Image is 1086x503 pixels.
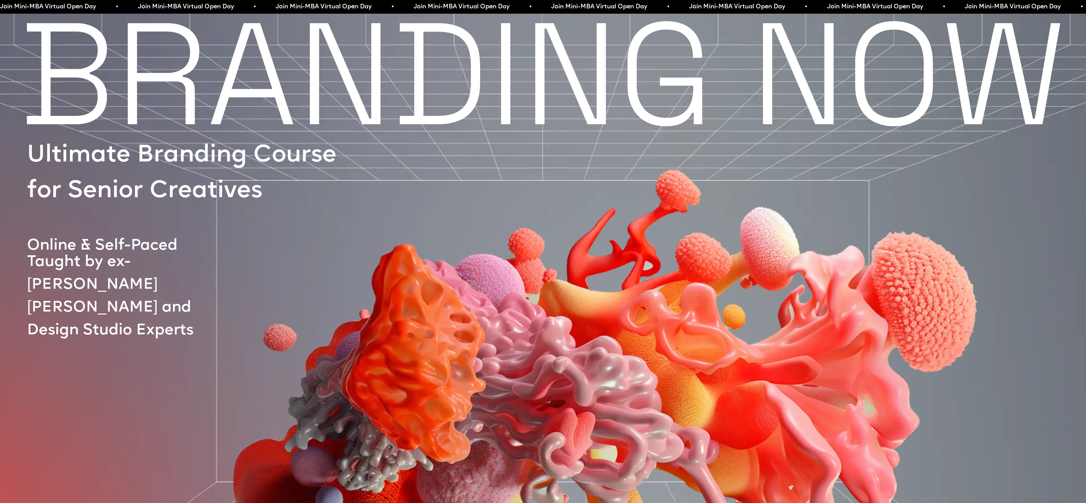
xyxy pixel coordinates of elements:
span: • [529,2,531,12]
p: Ultimate Branding Course for Senior Creatives [27,138,353,210]
span: • [943,2,945,12]
span: • [667,2,669,12]
span: • [805,2,807,12]
span: • [391,2,393,12]
p: Taught by ex-[PERSON_NAME] [PERSON_NAME] and Design Studio Experts [27,251,244,342]
span: • [116,2,118,12]
span: • [1080,2,1083,12]
span: • [254,2,256,12]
